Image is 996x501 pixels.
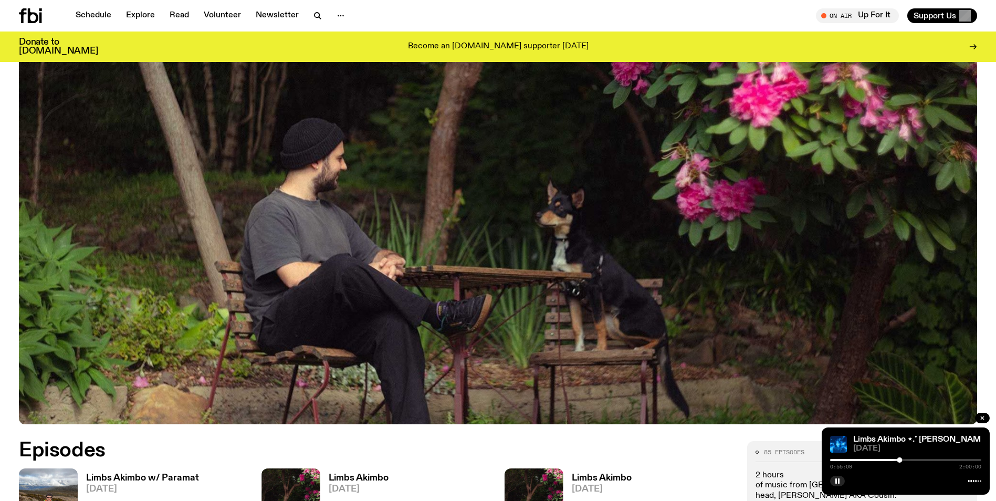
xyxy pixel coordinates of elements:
a: Newsletter [249,8,305,23]
a: Volunteer [197,8,247,23]
span: [DATE] [86,485,199,494]
span: Support Us [914,11,956,20]
span: [DATE] [853,445,981,453]
a: Read [163,8,195,23]
h3: Limbs Akimbo [329,474,389,483]
h2: Episodes [19,441,654,460]
span: [DATE] [572,485,632,494]
span: 85 episodes [764,450,804,455]
button: Support Us [907,8,977,23]
a: Schedule [69,8,118,23]
span: 2:00:00 [959,464,981,469]
p: Become an [DOMAIN_NAME] supporter [DATE] [408,42,589,51]
h3: Limbs Akimbo [572,474,632,483]
span: 0:55:09 [830,464,852,469]
p: 2 hours of music from [GEOGRAPHIC_DATA]'s Moonshoe Label head, [PERSON_NAME] AKA Cousin. [756,471,969,501]
span: [DATE] [329,485,389,494]
button: On AirUp For It [816,8,899,23]
h3: Donate to [DOMAIN_NAME] [19,38,98,56]
h3: Limbs Akimbo w/ Paramat [86,474,199,483]
a: Explore [120,8,161,23]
